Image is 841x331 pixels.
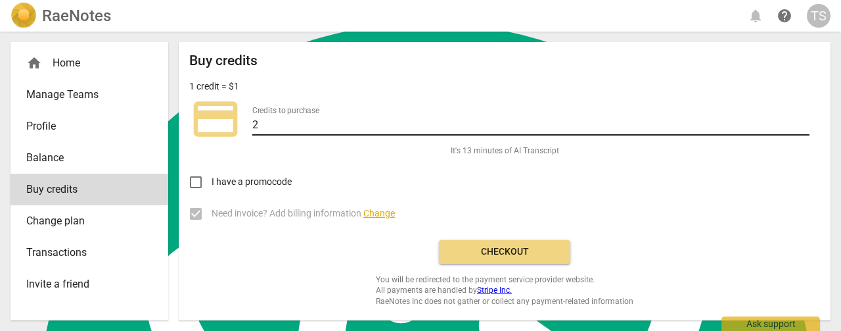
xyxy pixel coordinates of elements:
a: Transactions [11,237,168,268]
span: Checkout [449,245,560,259]
span: Balance [26,150,142,166]
h2: Buy credits [189,53,258,69]
button: Checkout [439,240,570,264]
span: It's 13 minutes of AI Transcript [451,145,559,157]
img: Logo [11,3,37,29]
a: Invite a friend [11,268,168,300]
p: 1 credit = $1 [189,80,239,93]
a: LogoRaeNotes [11,3,111,29]
span: Invite a friend [26,276,142,292]
a: Balance [11,142,168,174]
div: Ask support [721,317,820,331]
span: I have a promocode [212,175,292,189]
a: Change plan [11,205,168,237]
a: Profile [11,111,168,142]
span: Profile [26,118,142,134]
a: Manage Teams [11,79,168,111]
div: Home [26,55,142,71]
span: You will be redirected to the payment service provider website. All payments are handled by RaeNo... [376,274,633,307]
span: Change [363,208,395,218]
a: Help [773,4,796,28]
h2: RaeNotes [42,7,111,25]
span: credit_card [189,93,242,145]
label: Credits to purchase [252,107,319,115]
span: Change plan [26,213,142,229]
span: Transactions [26,245,142,261]
span: help [777,8,792,24]
div: Home [11,47,168,79]
span: Need invoice? Add billing information [212,207,395,220]
span: home [26,55,42,71]
a: Stripe Inc. [477,286,512,295]
a: Buy credits [11,174,168,205]
span: Manage Teams [26,87,142,103]
button: TS [807,4,830,28]
span: Buy credits [26,182,142,197]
